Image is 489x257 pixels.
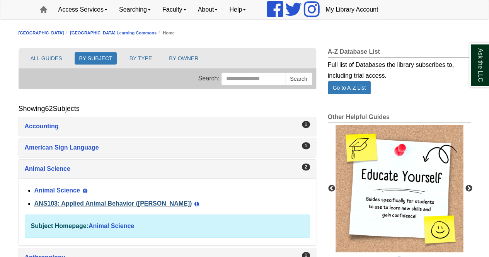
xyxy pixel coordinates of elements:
a: Accounting [25,121,310,132]
a: Animal Science [89,223,134,229]
img: Educate yourself! Guides specifically for students to use to learn new skills and gain confidence! [336,125,463,252]
a: Go to A-Z List [328,81,371,94]
a: Animal Science [34,187,80,194]
button: BY SUBJECT [75,52,116,65]
h2: A-Z Database List [328,48,471,58]
a: American Sign Language [25,142,310,153]
button: Search [285,72,312,85]
a: [GEOGRAPHIC_DATA] Learning Commons [70,31,157,35]
div: 2 [302,163,310,170]
button: BY TYPE [125,52,157,65]
nav: breadcrumb [19,29,471,37]
span: 62 [45,105,53,112]
div: 1 [302,142,310,149]
li: Home [157,29,175,37]
input: Search this Group [221,72,285,85]
h2: Other Helpful Guides [328,114,471,123]
button: ALL GUIDES [26,52,66,65]
span: Search: [198,75,220,82]
button: Next [465,185,473,192]
div: Full list of Databases the library subscribes to, including trial access. [328,58,471,81]
strong: Subject Homepage: [31,223,89,229]
a: ANS103: Applied Animal Behavior ([PERSON_NAME]) [34,200,192,207]
div: Animal Science [19,178,316,245]
div: This box contains rotating images [336,125,463,252]
a: Animal Science [25,163,310,174]
button: Previous [328,185,336,192]
div: 1 [302,121,310,128]
h2: Showing Subjects [19,105,80,113]
button: BY OWNER [165,52,203,65]
a: [GEOGRAPHIC_DATA] [19,31,64,35]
